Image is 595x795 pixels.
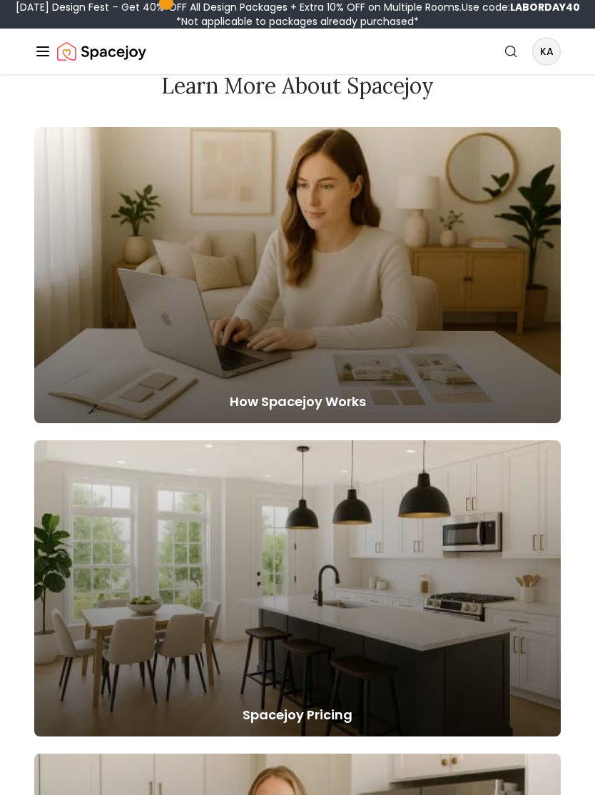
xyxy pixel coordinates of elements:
span: KA [534,39,559,64]
a: Spacejoy Pricing [34,440,561,736]
h5: Spacejoy Pricing [34,705,561,725]
nav: Global [34,29,561,74]
img: Spacejoy Logo [57,37,146,66]
span: *Not applicable to packages already purchased* [176,14,419,29]
a: Spacejoy [57,37,146,66]
button: KA [532,37,561,66]
h2: Learn More About Spacejoy [34,73,561,98]
a: How Spacejoy Works [34,127,561,423]
h5: How Spacejoy Works [34,392,561,412]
